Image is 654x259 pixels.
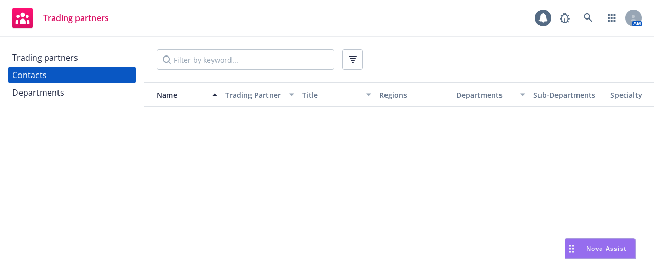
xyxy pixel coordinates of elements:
button: Sub-Departments [529,82,606,107]
div: Trading Partner [225,89,283,100]
button: Departments [452,82,529,107]
a: Switch app [602,8,622,28]
button: Name [144,82,221,107]
button: Title [298,82,375,107]
input: Filter by keyword... [157,49,334,70]
div: Name [148,89,206,100]
a: Report a Bug [554,8,575,28]
div: Drag to move [565,239,578,258]
a: Search [578,8,599,28]
button: Trading Partner [221,82,298,107]
div: Sub-Departments [533,89,602,100]
button: Nova Assist [565,238,636,259]
span: Nova Assist [586,244,627,253]
a: Trading partners [8,49,136,66]
a: Contacts [8,67,136,83]
a: Trading partners [8,4,113,32]
button: Regions [375,82,452,107]
span: Trading partners [43,14,109,22]
div: Departments [456,89,514,100]
div: Contacts [12,67,47,83]
div: Trading partners [12,49,78,66]
a: Departments [8,84,136,101]
div: Title [302,89,360,100]
div: Regions [379,89,448,100]
div: Departments [12,84,64,101]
